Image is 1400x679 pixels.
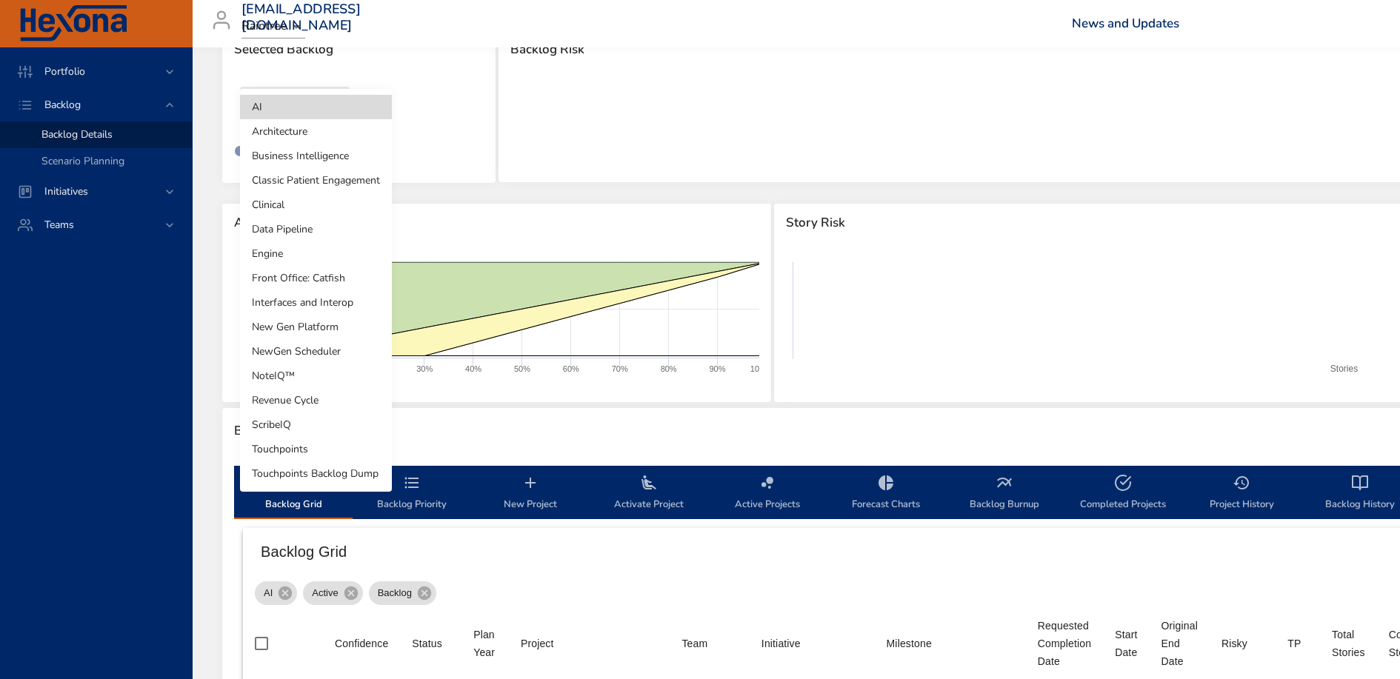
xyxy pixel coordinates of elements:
li: ScribeIQ [240,412,392,437]
li: Touchpoints [240,437,392,461]
li: Business Intelligence [240,144,392,168]
li: NoteIQ™ [240,364,392,388]
li: Interfaces and Interop [240,290,392,315]
li: Data Pipeline [240,217,392,241]
li: Classic Patient Engagement [240,168,392,193]
li: New Gen Platform [240,315,392,339]
li: Clinical [240,193,392,217]
li: Revenue Cycle [240,388,392,412]
li: Front Office: Catfish [240,266,392,290]
li: NewGen Scheduler [240,339,392,364]
li: Touchpoints Backlog Dump [240,461,392,486]
li: AI [240,95,392,119]
li: Architecture [240,119,392,144]
li: Engine [240,241,392,266]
